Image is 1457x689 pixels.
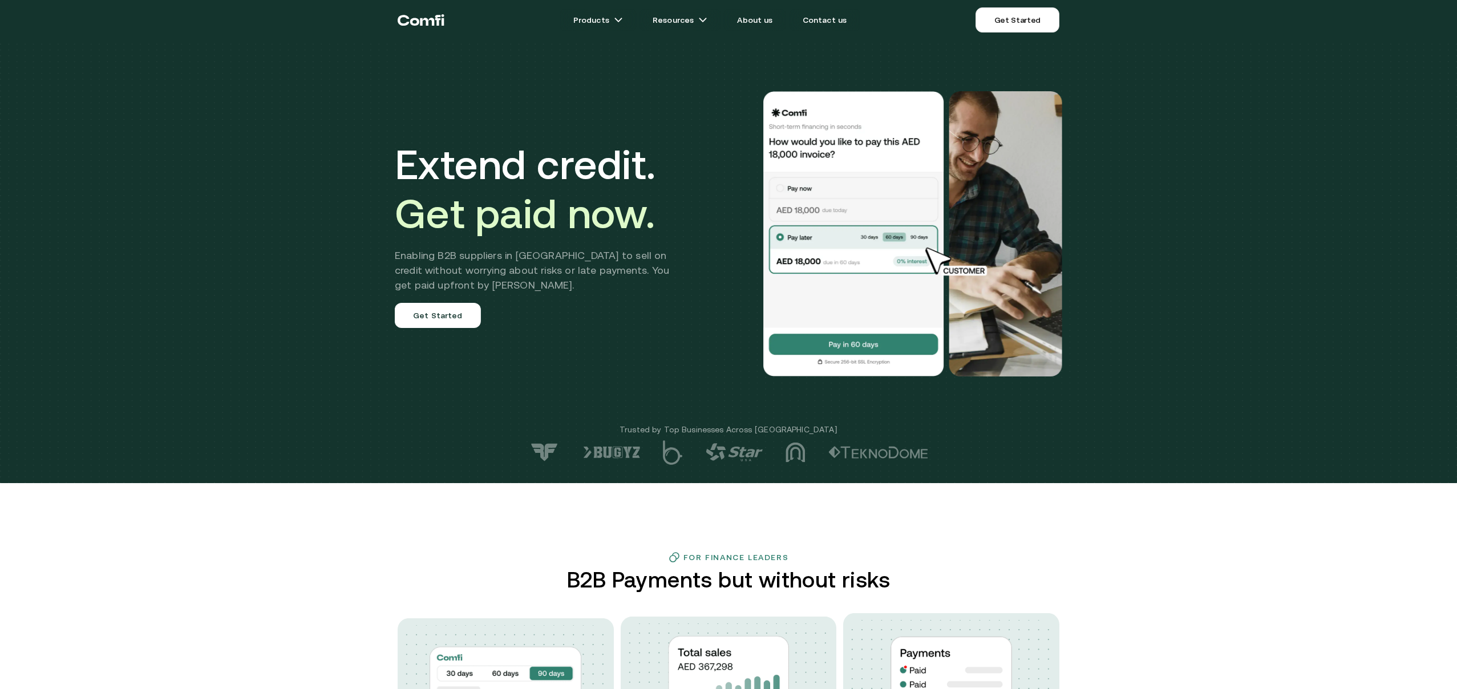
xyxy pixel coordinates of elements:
[786,442,806,463] img: logo-3
[706,443,763,461] img: logo-4
[639,9,721,31] a: Resourcesarrow icons
[663,440,683,465] img: logo-5
[395,190,655,237] span: Get paid now.
[562,568,895,592] h2: B2B Payments but without risks
[583,446,640,459] img: logo-6
[560,9,637,31] a: Productsarrow icons
[669,552,680,563] img: finance
[762,91,945,376] img: Would you like to pay this AED 18,000.00 invoice?
[976,7,1059,33] a: Get Started
[529,443,560,462] img: logo-7
[398,3,444,37] a: Return to the top of the Comfi home page
[683,553,788,562] h3: For Finance Leaders
[698,15,707,25] img: arrow icons
[395,303,481,328] a: Get Started
[828,446,928,459] img: logo-2
[723,9,786,31] a: About us
[614,15,623,25] img: arrow icons
[395,248,686,293] h2: Enabling B2B suppliers in [GEOGRAPHIC_DATA] to sell on credit without worrying about risks or lat...
[949,91,1062,376] img: Would you like to pay this AED 18,000.00 invoice?
[789,9,861,31] a: Contact us
[917,246,1000,278] img: cursor
[395,140,686,238] h1: Extend credit.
